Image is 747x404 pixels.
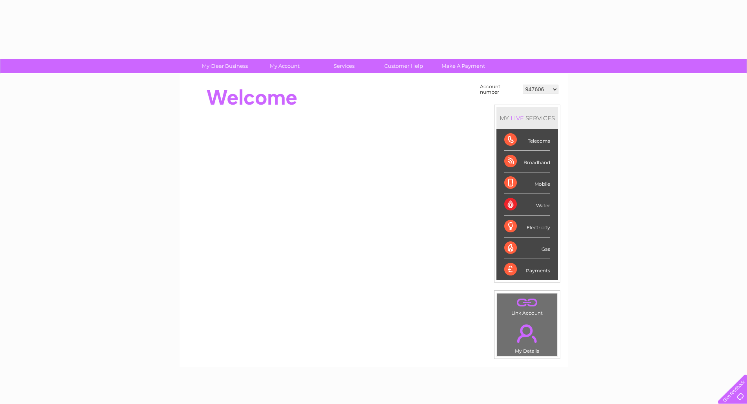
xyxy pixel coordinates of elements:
div: Broadband [504,151,550,172]
a: Customer Help [371,59,436,73]
td: Account number [478,82,521,97]
td: My Details [497,318,558,356]
a: My Account [252,59,317,73]
div: Telecoms [504,129,550,151]
td: Link Account [497,293,558,318]
a: . [499,320,555,347]
div: LIVE [509,114,525,122]
a: My Clear Business [193,59,257,73]
div: Mobile [504,172,550,194]
a: Services [312,59,376,73]
a: . [499,295,555,309]
div: MY SERVICES [496,107,558,129]
div: Gas [504,237,550,259]
div: Payments [504,259,550,280]
div: Electricity [504,216,550,237]
div: Water [504,194,550,216]
a: Make A Payment [431,59,496,73]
